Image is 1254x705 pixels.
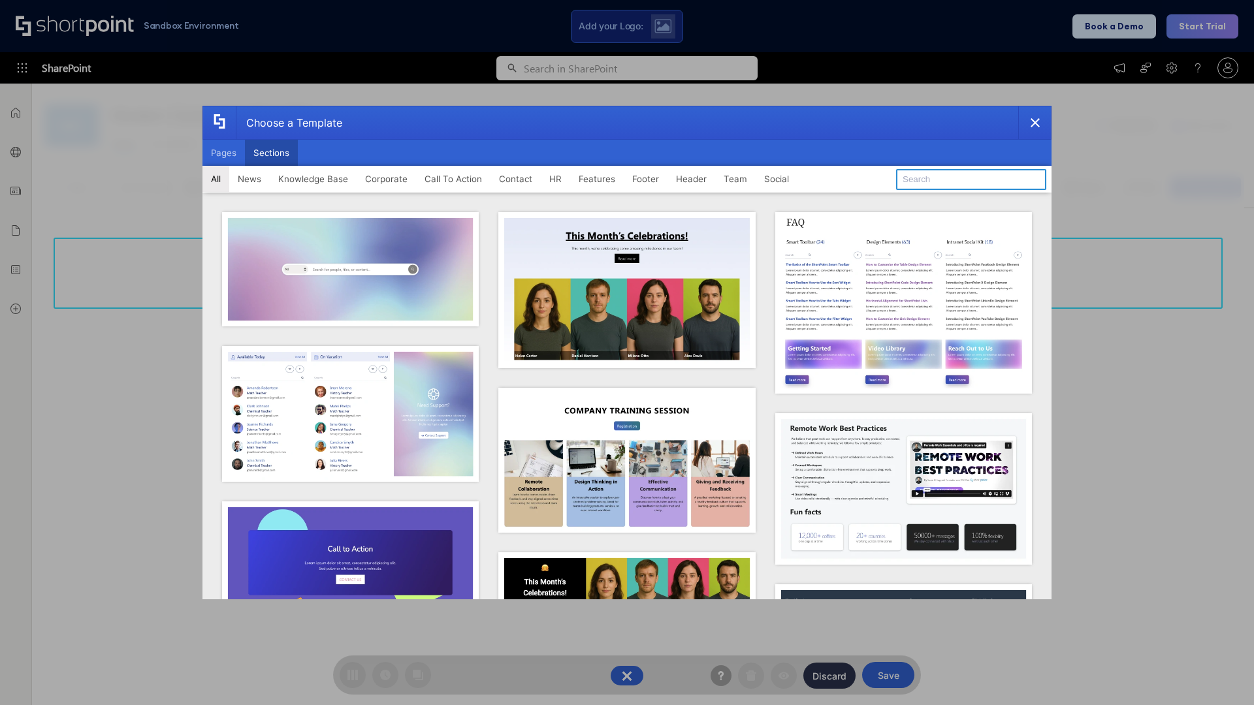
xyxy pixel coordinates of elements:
[357,166,416,192] button: Corporate
[202,140,245,166] button: Pages
[202,106,1052,599] div: template selector
[570,166,624,192] button: Features
[715,166,756,192] button: Team
[756,166,797,192] button: Social
[490,166,541,192] button: Contact
[667,166,715,192] button: Header
[896,169,1046,190] input: Search
[416,166,490,192] button: Call To Action
[270,166,357,192] button: Knowledge Base
[541,166,570,192] button: HR
[202,166,229,192] button: All
[245,140,298,166] button: Sections
[624,166,667,192] button: Footer
[229,166,270,192] button: News
[236,106,342,139] div: Choose a Template
[1189,642,1254,705] iframe: Chat Widget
